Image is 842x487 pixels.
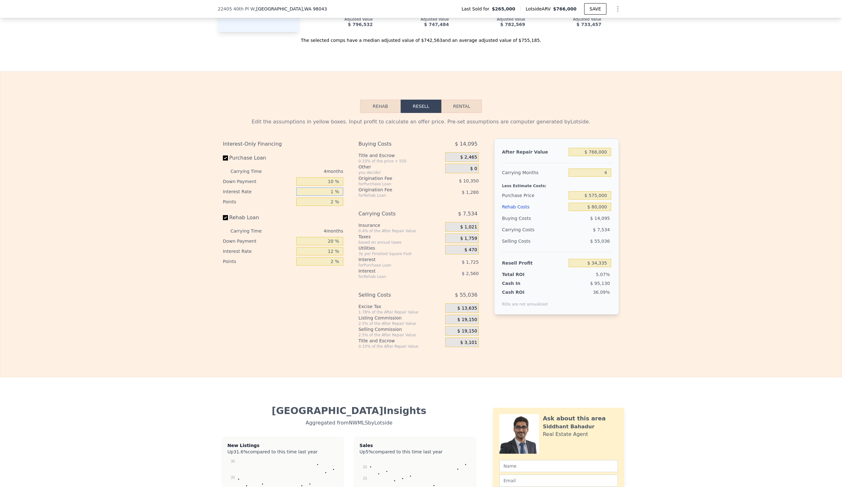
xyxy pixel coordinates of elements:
div: Interest [358,268,429,274]
span: $ 782,569 [500,22,525,27]
span: $ 3,101 [460,340,477,346]
div: Selling Costs [358,289,429,301]
div: Interest-Only Financing [223,138,343,150]
div: Selling Commission [358,326,443,332]
span: Last Sold for [462,6,492,12]
div: 1.78% of the After Repair Value [358,310,443,315]
div: Taxes [358,234,443,240]
div: Points [223,197,294,207]
div: Up compared to this time last year [359,449,471,452]
span: $ 10,350 [459,178,479,183]
div: for Rehab Loan [358,193,429,198]
div: for Purchase Loan [358,181,429,187]
div: Listing Commission [358,315,443,321]
div: Buying Costs [358,138,429,150]
div: Adjusted Value [383,17,449,22]
div: 4 months [274,166,343,176]
span: $ 2,465 [460,155,477,160]
label: Rehab Loan [223,212,294,223]
span: $ 95,130 [590,281,610,286]
span: $ 1,759 [460,236,477,241]
span: $ 7,534 [593,227,610,232]
div: Excise Tax [358,303,443,310]
span: $ 1,725 [462,260,478,265]
div: Siddhant Bahadur [543,423,595,431]
div: ROIs are not annualized [502,295,548,307]
div: Up compared to this time last year [227,449,338,452]
div: Ask about this area [543,414,606,423]
div: 3¢ per Finished Square Foot [358,251,443,256]
div: Utilities [358,245,443,251]
span: $ 1,280 [462,190,478,195]
div: Interest [358,256,429,263]
div: After Repair Value [502,146,566,158]
span: $ 14,095 [455,138,478,150]
span: $265,000 [492,6,515,12]
div: Cash ROI [502,289,548,295]
div: 0.33% of the price + 550 [358,159,443,164]
div: 0.33% of the After Repair Value [358,344,443,349]
span: $ 1,021 [460,224,477,230]
button: Rental [441,100,482,113]
div: Carrying Costs [358,208,429,220]
span: 31.6% [233,449,247,454]
div: 2.5% of the After Repair Value [358,321,443,326]
div: 0.4% of the After Repair Value [358,228,443,234]
input: Rehab Loan [223,215,228,220]
span: $ 470 [464,247,477,253]
button: Rehab [360,100,401,113]
span: Lotside ARV [526,6,553,12]
div: based on annual taxes [358,240,443,245]
span: $ 13,635 [458,306,477,311]
div: Title and Escrow [358,152,443,159]
div: Other [358,164,443,170]
input: Purchase Loan [223,155,228,161]
div: Carrying Costs [502,224,542,235]
text: 20 [231,475,235,480]
span: $ 747,484 [424,22,449,27]
div: you decide! [358,170,443,175]
div: Origination Fee [358,187,429,193]
div: Adjusted Value [307,17,373,22]
span: $766,000 [553,6,577,11]
div: New Listings [227,442,338,449]
div: 2.5% of the After Repair Value [358,332,443,338]
label: Purchase Loan [223,152,294,164]
div: Total ROI [502,271,542,278]
text: 20 [363,465,367,469]
span: $ 733,457 [577,22,601,27]
div: Interest Rate [223,246,294,256]
div: Title and Escrow [358,338,443,344]
div: Less Estimate Costs: [502,178,611,190]
div: for Purchase Loan [358,263,429,268]
div: Sales [359,442,471,449]
span: , WA 98043 [303,6,327,11]
div: Selling Costs [502,235,566,247]
div: Cash In [502,280,542,286]
div: Adjusted Value [611,17,678,22]
div: Real Estate Agent [543,431,588,438]
div: Buying Costs [502,213,566,224]
span: 5% [365,449,372,454]
span: 5.07% [596,272,610,277]
div: Carrying Time [231,166,272,176]
div: Carrying Months [502,167,566,178]
div: Aggregated from NWMLS by Lotside [223,417,475,427]
span: $ 796,532 [348,22,373,27]
span: , [GEOGRAPHIC_DATA] [255,6,327,12]
input: Email [499,475,618,487]
div: Interest Rate [223,187,294,197]
span: $ 55,036 [455,289,478,301]
div: Edit the assumptions in yellow boxes. Input profit to calculate an offer price. Pre-set assumptio... [223,118,619,126]
input: Name [499,460,618,472]
div: Points [223,256,294,267]
div: Insurance [358,222,443,228]
span: $ 2,560 [462,271,478,276]
div: Down Payment [223,236,294,246]
button: SAVE [584,3,606,15]
div: Purchase Price [502,190,566,201]
button: Resell [401,100,441,113]
div: Down Payment [223,176,294,187]
div: Adjusted Value [459,17,525,22]
span: $ 0 [470,166,477,172]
